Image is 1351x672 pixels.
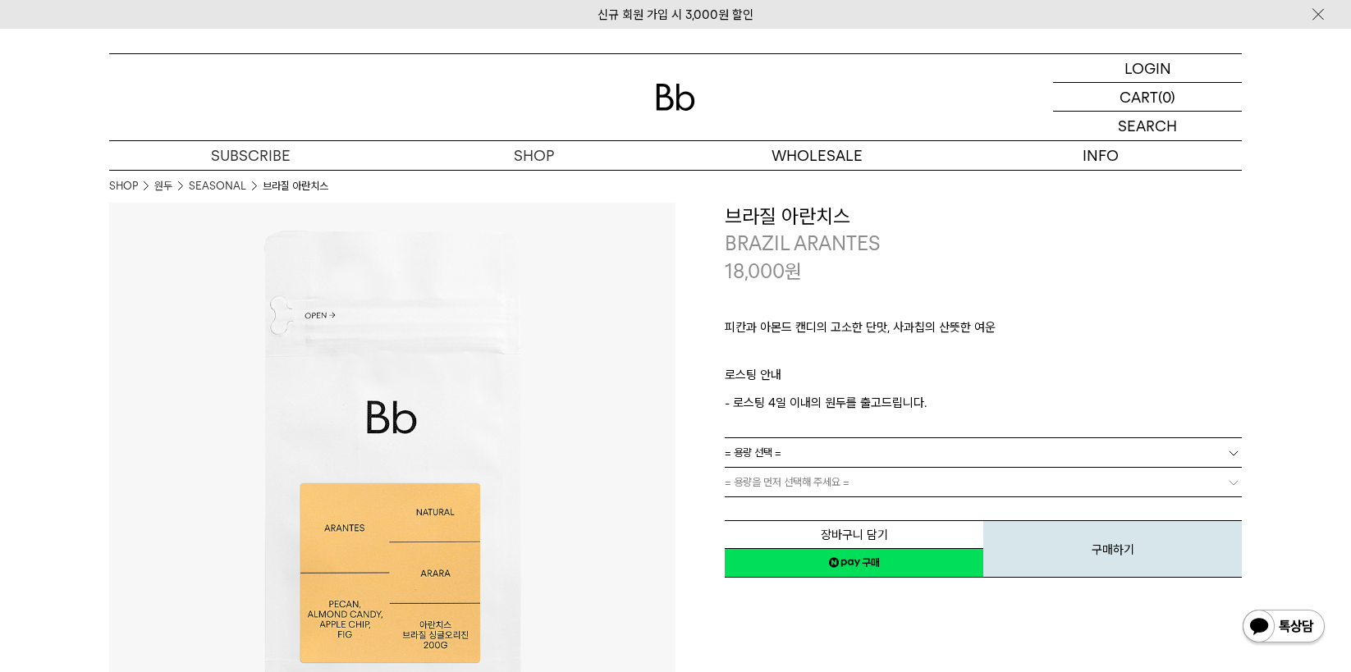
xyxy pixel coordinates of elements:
[263,178,328,194] li: 브라질 아란치스
[675,141,959,170] p: WHOLESALE
[785,259,802,283] span: 원
[1241,608,1326,647] img: 카카오톡 채널 1:1 채팅 버튼
[109,141,392,170] a: SUBSCRIBE
[1124,54,1171,82] p: LOGIN
[725,258,802,286] p: 18,000
[983,520,1242,578] button: 구매하기
[109,178,138,194] a: SHOP
[598,7,753,22] a: 신규 회원 가입 시 3,000원 할인
[725,520,983,549] button: 장바구니 담기
[154,178,172,194] a: 원두
[1120,83,1158,111] p: CART
[392,141,675,170] a: SHOP
[1053,83,1242,112] a: CART (0)
[725,393,1242,413] p: - 로스팅 4일 이내의 원두를 출고드립니다.
[189,178,246,194] a: SEASONAL
[1118,112,1177,140] p: SEARCH
[725,548,983,578] a: 새창
[725,230,1242,258] p: BRAZIL ARANTES
[725,203,1242,231] h3: 브라질 아란치스
[725,468,850,496] span: = 용량을 먼저 선택해 주세요 =
[959,141,1242,170] p: INFO
[1158,83,1175,111] p: (0)
[725,365,1242,393] p: 로스팅 안내
[656,84,695,111] img: 로고
[725,438,781,467] span: = 용량 선택 =
[1053,54,1242,83] a: LOGIN
[725,345,1242,365] p: ㅤ
[725,318,1242,345] p: 피칸과 아몬드 캔디의 고소한 단맛, 사과칩의 산뜻한 여운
